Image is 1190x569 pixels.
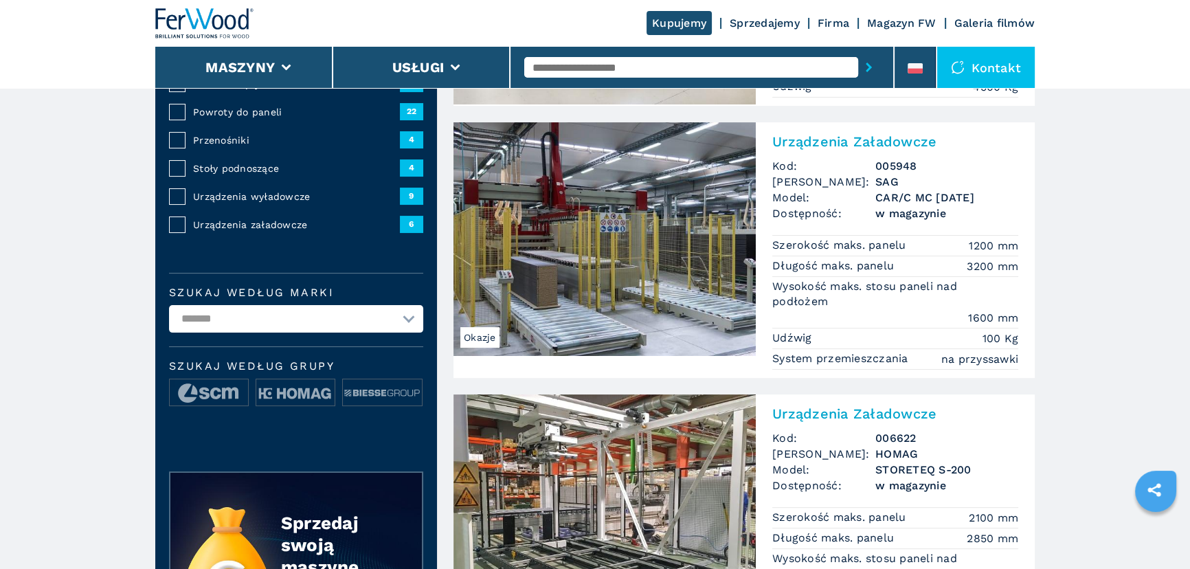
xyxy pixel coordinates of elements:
[193,218,400,232] span: Urządzenia załadowcze
[772,238,910,253] p: Szerokość maks. panelu
[967,258,1018,274] em: 3200 mm
[875,205,1018,221] span: w magazynie
[392,59,445,76] button: Usługi
[772,510,910,525] p: Szerokość maks. panelu
[772,205,875,221] span: Dostępność:
[772,190,875,205] span: Model:
[400,131,423,148] span: 4
[647,11,712,35] a: Kupujemy
[772,478,875,493] span: Dostępność:
[400,159,423,176] span: 4
[170,379,248,407] img: image
[875,478,1018,493] span: w magazynie
[453,122,756,356] img: Urządzenia Załadowcze SAG CAR/C MC 2/12/44
[954,16,1035,30] a: Galeria filmów
[969,238,1018,254] em: 1200 mm
[867,16,936,30] a: Magazyn FW
[453,122,1035,378] a: Urządzenia Załadowcze SAG CAR/C MC 2/12/44OkazjeUrządzenia ZaładowczeKod:005948[PERSON_NAME]:SAGM...
[772,158,875,174] span: Kod:
[205,59,275,76] button: Maszyny
[169,361,423,372] span: Szukaj według grupy
[193,105,400,119] span: Powroty do paneli
[875,462,1018,478] h3: STORETEQ S-200
[193,161,400,175] span: Stoły podnoszące
[937,47,1035,88] div: Kontakt
[818,16,849,30] a: Firma
[772,258,897,274] p: Długość maks. panelu
[941,351,1018,367] em: na przyssawki
[772,446,875,462] span: [PERSON_NAME]:
[969,510,1018,526] em: 2100 mm
[858,52,879,83] button: submit-button
[772,133,1018,150] h2: Urządzenia Załadowcze
[968,310,1018,326] em: 1600 mm
[772,174,875,190] span: [PERSON_NAME]:
[169,287,423,298] label: Szukaj według marki
[875,446,1018,462] h3: HOMAG
[875,158,1018,174] h3: 005948
[400,103,423,120] span: 22
[772,430,875,446] span: Kod:
[772,462,875,478] span: Model:
[400,216,423,232] span: 6
[730,16,800,30] a: Sprzedajemy
[193,133,400,147] span: Przenośniki
[772,531,897,546] p: Długość maks. panelu
[256,379,335,407] img: image
[400,188,423,204] span: 9
[460,327,499,348] span: Okazje
[1132,507,1180,559] iframe: Chat
[343,379,421,407] img: image
[983,331,1019,346] em: 100 Kg
[951,60,965,74] img: Kontakt
[1137,473,1171,507] a: sharethis
[875,174,1018,190] h3: SAG
[875,190,1018,205] h3: CAR/C MC [DATE]
[772,351,912,366] p: System przemieszczania
[772,405,1018,422] h2: Urządzenia Załadowcze
[193,190,400,203] span: Urządzenia wyładowcze
[772,279,1018,310] p: Wysokość maks. stosu paneli nad podłożem
[875,430,1018,446] h3: 006622
[772,331,816,346] p: Udźwig
[155,8,254,38] img: Ferwood
[967,531,1018,546] em: 2850 mm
